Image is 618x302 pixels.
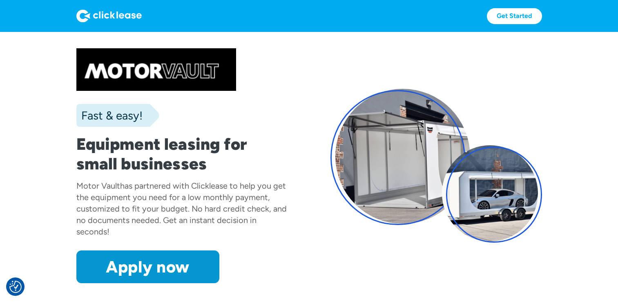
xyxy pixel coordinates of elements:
[76,134,288,174] h1: Equipment leasing for small businesses
[487,8,542,24] a: Get Started
[76,181,120,191] div: Motor Vault
[76,250,219,283] a: Apply now
[76,181,287,237] div: has partnered with Clicklease to help you get the equipment you need for a low monthly payment, c...
[76,107,143,124] div: Fast & easy!
[9,281,22,293] img: Revisit consent button
[9,281,22,293] button: Consent Preferences
[76,9,142,23] img: Logo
